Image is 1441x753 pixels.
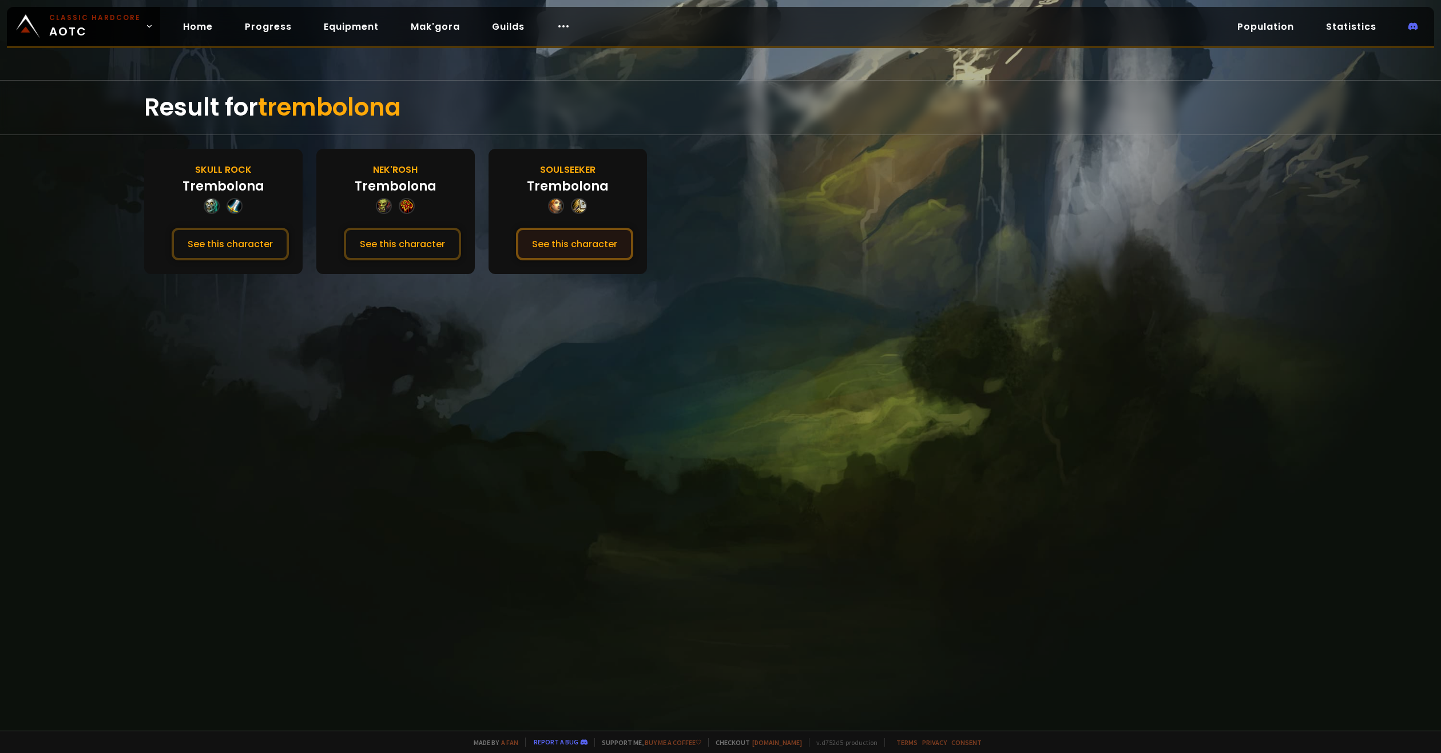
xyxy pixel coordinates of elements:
span: Made by [467,738,518,747]
a: Progress [236,15,301,38]
a: Consent [951,738,982,747]
div: Trembolona [182,177,264,196]
a: Report a bug [534,738,578,746]
a: a fan [501,738,518,747]
div: Soulseeker [540,163,596,177]
a: Statistics [1317,15,1386,38]
a: Terms [896,738,918,747]
div: Skull Rock [195,163,252,177]
a: Equipment [315,15,388,38]
span: v. d752d5 - production [809,738,878,747]
span: AOTC [49,13,141,40]
span: Support me, [594,738,701,747]
a: Buy me a coffee [645,738,701,747]
a: Population [1228,15,1303,38]
div: Nek'Rosh [373,163,418,177]
div: Result for [144,81,1297,134]
a: Privacy [922,738,947,747]
a: Home [174,15,222,38]
button: See this character [344,228,461,260]
a: Mak'gora [402,15,469,38]
small: Classic Hardcore [49,13,141,23]
a: Guilds [483,15,534,38]
div: Trembolona [355,177,436,196]
a: Classic HardcoreAOTC [7,7,160,46]
div: Trembolona [527,177,609,196]
button: See this character [516,228,633,260]
button: See this character [172,228,289,260]
a: [DOMAIN_NAME] [752,738,802,747]
span: trembolona [258,90,401,124]
span: Checkout [708,738,802,747]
